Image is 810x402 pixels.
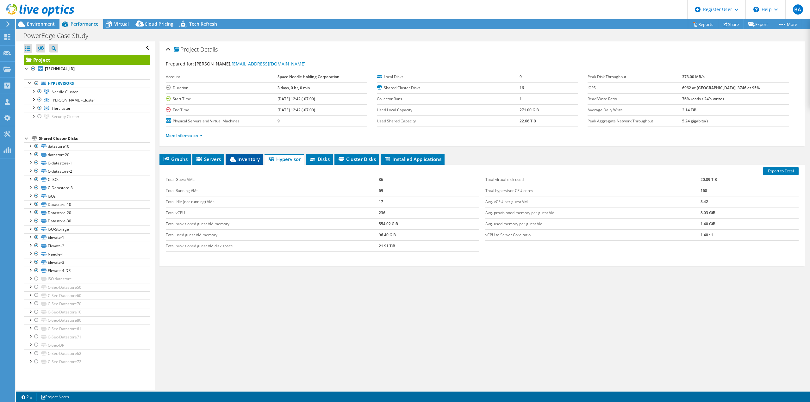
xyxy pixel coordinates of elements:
[377,118,520,124] label: Used Shared Capacity
[24,341,150,349] a: C-Sec-DR
[166,218,379,229] td: Total provisioned guest VM memory
[744,19,773,29] a: Export
[588,85,682,91] label: IOPS
[773,19,802,29] a: More
[701,174,799,185] td: 20.89 TiB
[166,74,277,80] label: Account
[701,185,799,196] td: 168
[71,21,98,27] span: Performance
[52,89,78,95] span: Needle Cluster
[485,174,701,185] td: Total virtual disk used
[379,218,479,229] td: 554.02 GiB
[24,267,150,275] a: Elevate-4-DR
[485,185,701,196] td: Total hypervisor CPU cores
[24,325,150,333] a: C-Sec-Datastore61
[114,21,129,27] span: Virtual
[24,55,150,65] a: Project
[24,283,150,291] a: C-Sec-Datastore50
[520,85,524,90] b: 16
[27,21,55,27] span: Environment
[24,333,150,341] a: C-Sec-Datastore71
[21,32,98,39] h1: PowerEdge Case Study
[753,7,759,12] svg: \n
[24,200,150,208] a: Datastore-10
[520,96,522,102] b: 1
[682,107,696,113] b: 2.14 TiB
[701,207,799,218] td: 8.03 GiB
[24,291,150,300] a: C-Sec-Datastore60
[39,135,150,142] div: Shared Cluster Disks
[24,217,150,225] a: Datastore-30
[166,85,277,91] label: Duration
[229,156,260,162] span: Inventory
[196,156,221,162] span: Servers
[379,196,479,207] td: 17
[763,167,799,175] a: Export to Excel
[277,107,315,113] b: [DATE] 12:42 (-07:00)
[377,74,520,80] label: Local Disks
[24,184,150,192] a: C-Datastore-3
[166,107,277,113] label: End Time
[24,159,150,167] a: C-datastore-1
[166,185,379,196] td: Total Running VMs
[45,66,75,71] b: [TECHNICAL_ID]
[24,233,150,242] a: Elevate-1
[163,156,188,162] span: Graphs
[379,174,479,185] td: 86
[24,167,150,175] a: C-datastore-2
[701,218,799,229] td: 1.40 GiB
[277,74,340,79] b: Space Needle Holding Corporation
[682,118,708,124] b: 5.24 gigabits/s
[588,118,682,124] label: Peak Aggregate Network Throughput
[379,185,479,196] td: 69
[24,104,150,112] a: Tiercluster
[189,21,217,27] span: Tech Refresh
[145,21,173,27] span: Cloud Pricing
[166,229,379,240] td: Total used guest VM memory
[232,61,306,67] a: [EMAIL_ADDRESS][DOMAIN_NAME]
[277,118,280,124] b: 9
[174,46,199,53] span: Project
[166,174,379,185] td: Total Guest VMs
[338,156,376,162] span: Cluster Disks
[17,393,37,401] a: 2
[588,74,682,80] label: Peak Disk Throughput
[24,176,150,184] a: C-ISOs
[682,96,724,102] b: 76% reads / 24% writes
[520,107,539,113] b: 271.00 GiB
[485,207,701,218] td: Avg. provisioned memory per guest VM
[520,118,536,124] b: 22.66 TiB
[485,218,701,229] td: Avg. used memory per guest VM
[384,156,441,162] span: Installed Applications
[24,88,150,96] a: Needle Cluster
[701,229,799,240] td: 1.40 : 1
[24,275,150,283] a: ISO datastore
[379,240,479,251] td: 21.91 TiB
[166,196,379,207] td: Total Idle (not-running) VMs
[682,85,760,90] b: 6962 at [GEOGRAPHIC_DATA], 3746 at 95%
[166,118,277,124] label: Physical Servers and Virtual Machines
[24,358,150,366] a: C-Sec-Datastore72
[379,207,479,218] td: 236
[309,156,330,162] span: Disks
[277,85,310,90] b: 3 days, 0 hr, 0 min
[52,114,79,119] span: Security Cluster
[24,242,150,250] a: Elevate-2
[718,19,744,29] a: Share
[24,349,150,358] a: C-Sec-Datastore62
[166,207,379,218] td: Total vCPU
[701,196,799,207] td: 3.42
[24,79,150,88] a: Hypervisors
[24,308,150,316] a: C-Sec-Datastore10
[682,74,705,79] b: 373.00 MB/s
[24,65,150,73] a: [TECHNICAL_ID]
[24,96,150,104] a: Taylor-Cluster
[52,106,71,111] span: Tiercluster
[195,61,306,67] span: [PERSON_NAME],
[200,46,218,53] span: Details
[166,240,379,251] td: Total provisioned guest VM disk space
[520,74,522,79] b: 9
[24,300,150,308] a: C-Sec-Datastore70
[485,229,701,240] td: vCPU to Server Core ratio
[52,97,95,103] span: [PERSON_NAME]-Cluster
